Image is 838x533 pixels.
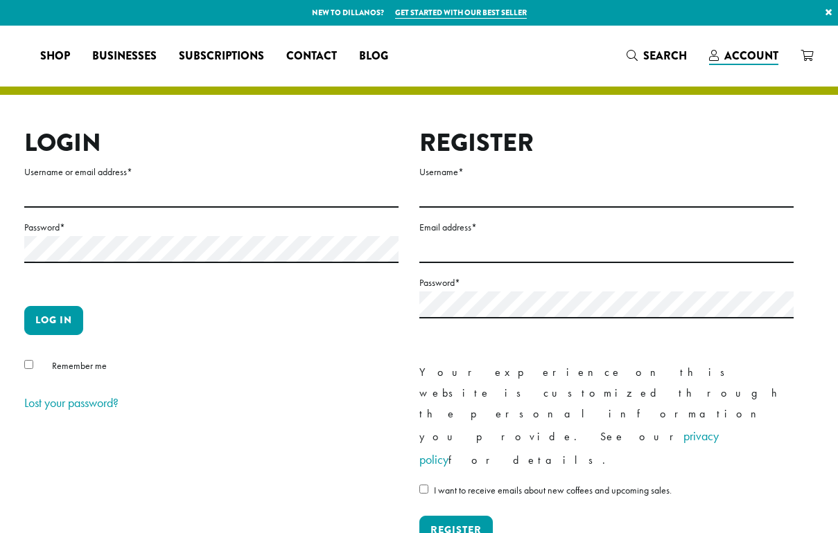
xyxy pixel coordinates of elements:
[419,128,794,158] h2: Register
[29,45,81,67] a: Shop
[24,128,399,158] h2: Login
[286,48,337,65] span: Contact
[179,48,264,65] span: Subscriptions
[419,274,794,291] label: Password
[40,48,70,65] span: Shop
[359,48,388,65] span: Blog
[419,428,719,467] a: privacy policy
[419,362,794,471] p: Your experience on this website is customized through the personal information you provide. See o...
[92,48,157,65] span: Businesses
[24,306,83,335] button: Log in
[395,7,527,19] a: Get started with our best seller
[434,484,672,496] span: I want to receive emails about new coffees and upcoming sales.
[724,48,778,64] span: Account
[24,395,119,410] a: Lost your password?
[419,163,794,181] label: Username
[643,48,687,64] span: Search
[419,219,794,236] label: Email address
[24,219,399,236] label: Password
[52,359,107,372] span: Remember me
[616,44,698,67] a: Search
[24,163,399,181] label: Username or email address
[419,485,428,494] input: I want to receive emails about new coffees and upcoming sales.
